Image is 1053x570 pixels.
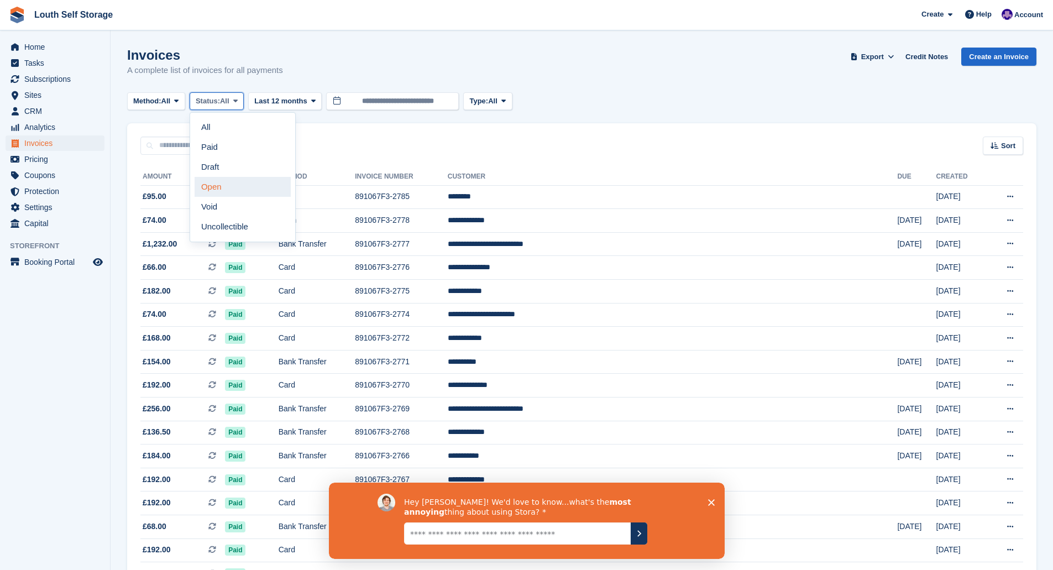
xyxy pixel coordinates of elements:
[225,451,245,462] span: Paid
[24,254,91,270] span: Booking Portal
[897,209,936,233] td: [DATE]
[355,468,448,491] td: 891067F3-2767
[143,332,171,344] span: £168.00
[897,232,936,256] td: [DATE]
[355,445,448,468] td: 891067F3-2766
[355,303,448,327] td: 891067F3-2774
[143,308,166,320] span: £74.00
[225,286,245,297] span: Paid
[936,168,987,186] th: Created
[279,445,355,468] td: Bank Transfer
[355,421,448,445] td: 891067F3-2768
[6,200,104,215] a: menu
[901,48,952,66] a: Credit Notes
[448,168,898,186] th: Customer
[936,350,987,374] td: [DATE]
[6,55,104,71] a: menu
[6,135,104,151] a: menu
[225,262,245,273] span: Paid
[6,168,104,183] a: menu
[936,232,987,256] td: [DATE]
[279,374,355,398] td: Card
[936,398,987,421] td: [DATE]
[921,9,944,20] span: Create
[279,185,355,209] td: Card
[225,498,245,509] span: Paid
[6,71,104,87] a: menu
[6,87,104,103] a: menu
[1014,9,1043,20] span: Account
[6,216,104,231] a: menu
[24,151,91,167] span: Pricing
[463,92,512,111] button: Type: All
[6,184,104,199] a: menu
[897,421,936,445] td: [DATE]
[936,515,987,539] td: [DATE]
[225,521,245,532] span: Paid
[897,445,936,468] td: [DATE]
[143,403,171,415] span: £256.00
[24,87,91,103] span: Sites
[936,445,987,468] td: [DATE]
[897,168,936,186] th: Due
[143,521,166,532] span: £68.00
[469,96,488,107] span: Type:
[936,256,987,280] td: [DATE]
[143,497,171,509] span: £192.00
[355,209,448,233] td: 891067F3-2778
[24,119,91,135] span: Analytics
[488,96,497,107] span: All
[143,544,171,556] span: £192.00
[225,474,245,485] span: Paid
[329,483,725,559] iframe: Survey by David from Stora
[190,92,244,111] button: Status: All
[254,96,307,107] span: Last 12 months
[355,398,448,421] td: 891067F3-2769
[195,177,291,197] a: Open
[195,217,291,237] a: Uncollectible
[143,450,171,462] span: £184.00
[127,48,283,62] h1: Invoices
[24,135,91,151] span: Invoices
[225,239,245,250] span: Paid
[195,117,291,137] a: All
[279,168,355,186] th: Method
[897,398,936,421] td: [DATE]
[225,545,245,556] span: Paid
[143,379,171,391] span: £192.00
[961,48,1036,66] a: Create an Invoice
[936,374,987,398] td: [DATE]
[279,350,355,374] td: Bank Transfer
[279,209,355,233] td: Cash
[30,6,117,24] a: Louth Self Storage
[143,426,171,438] span: £136.50
[976,9,992,20] span: Help
[897,350,936,374] td: [DATE]
[279,303,355,327] td: Card
[195,157,291,177] a: Draft
[861,51,884,62] span: Export
[24,55,91,71] span: Tasks
[24,168,91,183] span: Coupons
[127,92,185,111] button: Method: All
[936,421,987,445] td: [DATE]
[196,96,220,107] span: Status:
[143,262,166,273] span: £66.00
[936,303,987,327] td: [DATE]
[279,280,355,304] td: Card
[225,427,245,438] span: Paid
[279,468,355,491] td: Card
[279,421,355,445] td: Bank Transfer
[9,7,25,23] img: stora-icon-8386f47178a22dfd0bd8f6a31ec36ba5ce8667c1dd55bd0f319d3a0aa187defe.svg
[936,468,987,491] td: [DATE]
[220,96,229,107] span: All
[936,538,987,562] td: [DATE]
[6,119,104,135] a: menu
[143,474,171,485] span: £192.00
[195,137,291,157] a: Paid
[279,515,355,539] td: Bank Transfer
[143,356,171,368] span: £154.00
